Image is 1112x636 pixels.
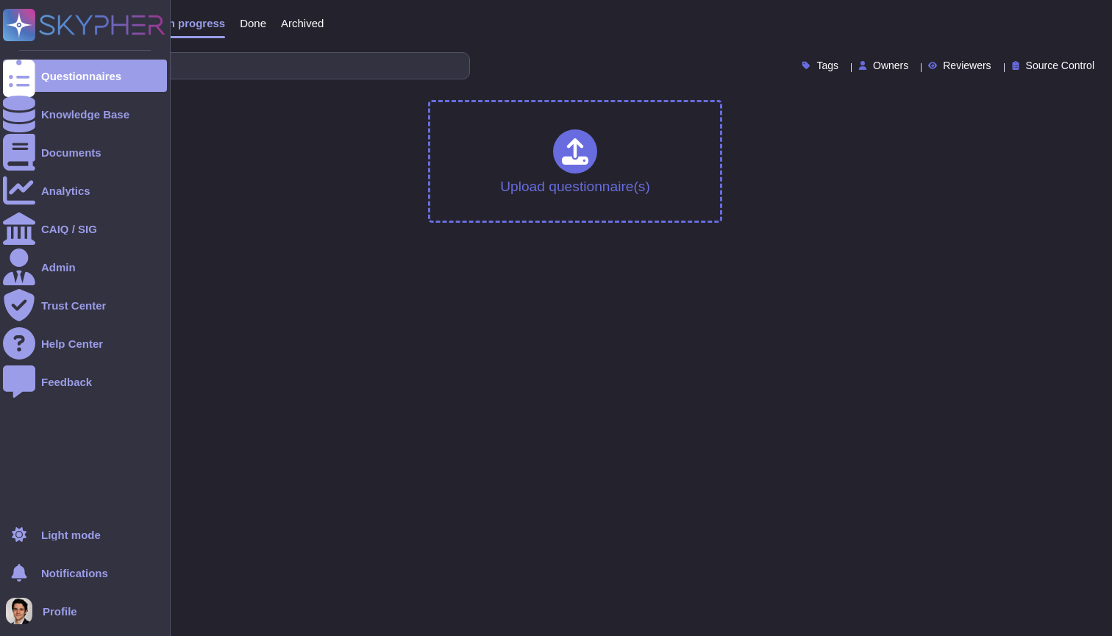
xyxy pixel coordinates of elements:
span: Tags [816,60,838,71]
a: Help Center [3,327,167,360]
div: Help Center [41,338,103,349]
span: In progress [165,18,225,29]
a: Trust Center [3,289,167,321]
input: Search by keywords [58,53,469,79]
div: Upload questionnaire(s) [500,129,650,193]
img: user [6,598,32,624]
span: Profile [43,606,77,617]
span: Source Control [1026,60,1094,71]
span: Done [240,18,266,29]
a: Admin [3,251,167,283]
a: CAIQ / SIG [3,212,167,245]
div: Admin [41,262,76,273]
a: Knowledge Base [3,98,167,130]
div: Questionnaires [41,71,121,82]
a: Analytics [3,174,167,207]
div: Trust Center [41,300,106,311]
span: Archived [281,18,324,29]
div: Analytics [41,185,90,196]
div: Knowledge Base [41,109,129,120]
div: Documents [41,147,101,158]
a: Questionnaires [3,60,167,92]
button: user [3,595,43,627]
div: Feedback [41,376,92,387]
a: Documents [3,136,167,168]
div: Light mode [41,529,101,540]
div: CAIQ / SIG [41,224,97,235]
span: Owners [873,60,908,71]
a: Feedback [3,365,167,398]
span: Notifications [41,568,108,579]
span: Reviewers [943,60,991,71]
